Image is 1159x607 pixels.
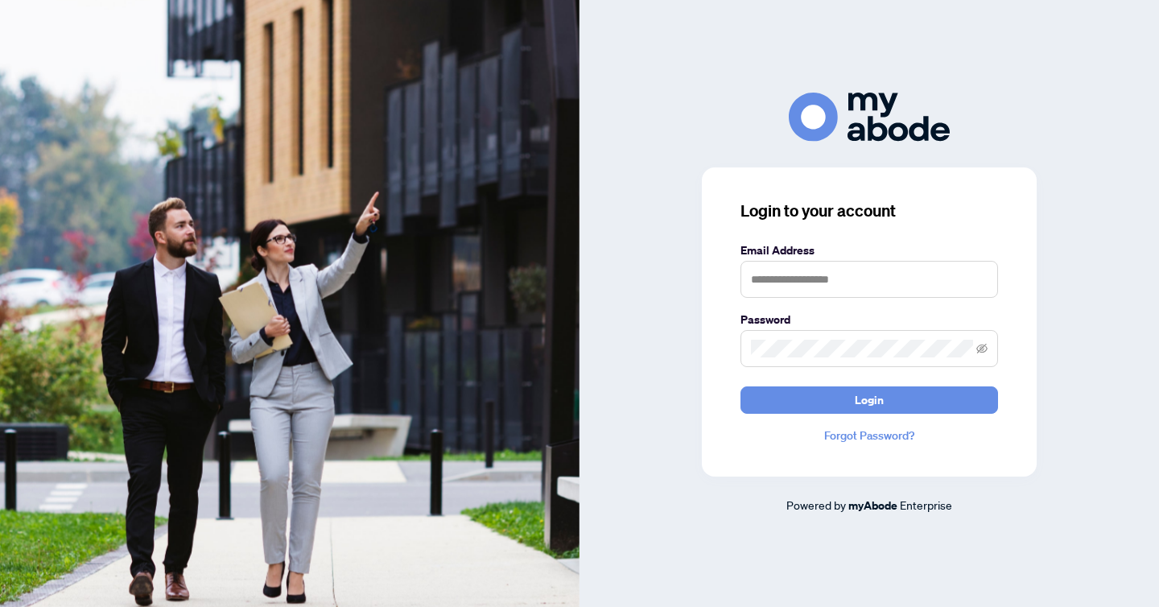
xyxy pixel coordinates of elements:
label: Password [740,311,998,328]
span: Powered by [786,498,846,512]
img: ma-logo [789,93,950,142]
span: Enterprise [900,498,952,512]
button: Login [740,386,998,414]
label: Email Address [740,242,998,259]
h3: Login to your account [740,200,998,222]
a: myAbode [848,497,897,514]
span: Login [855,387,884,413]
a: Forgot Password? [740,427,998,444]
span: eye-invisible [976,343,988,354]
